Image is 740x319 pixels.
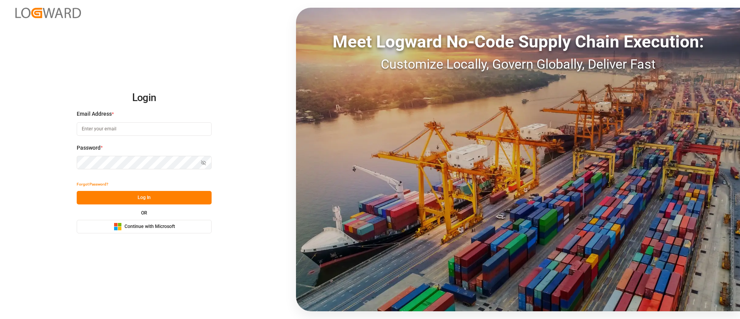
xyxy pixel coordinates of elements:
span: Email Address [77,110,112,118]
button: Continue with Microsoft [77,220,212,233]
small: OR [141,211,147,215]
button: Log In [77,191,212,204]
h2: Login [77,86,212,110]
span: Continue with Microsoft [124,223,175,230]
span: Password [77,144,101,152]
input: Enter your email [77,122,212,136]
button: Forgot Password? [77,177,108,191]
div: Meet Logward No-Code Supply Chain Execution: [296,29,740,54]
img: Logward_new_orange.png [15,8,81,18]
div: Customize Locally, Govern Globally, Deliver Fast [296,54,740,74]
